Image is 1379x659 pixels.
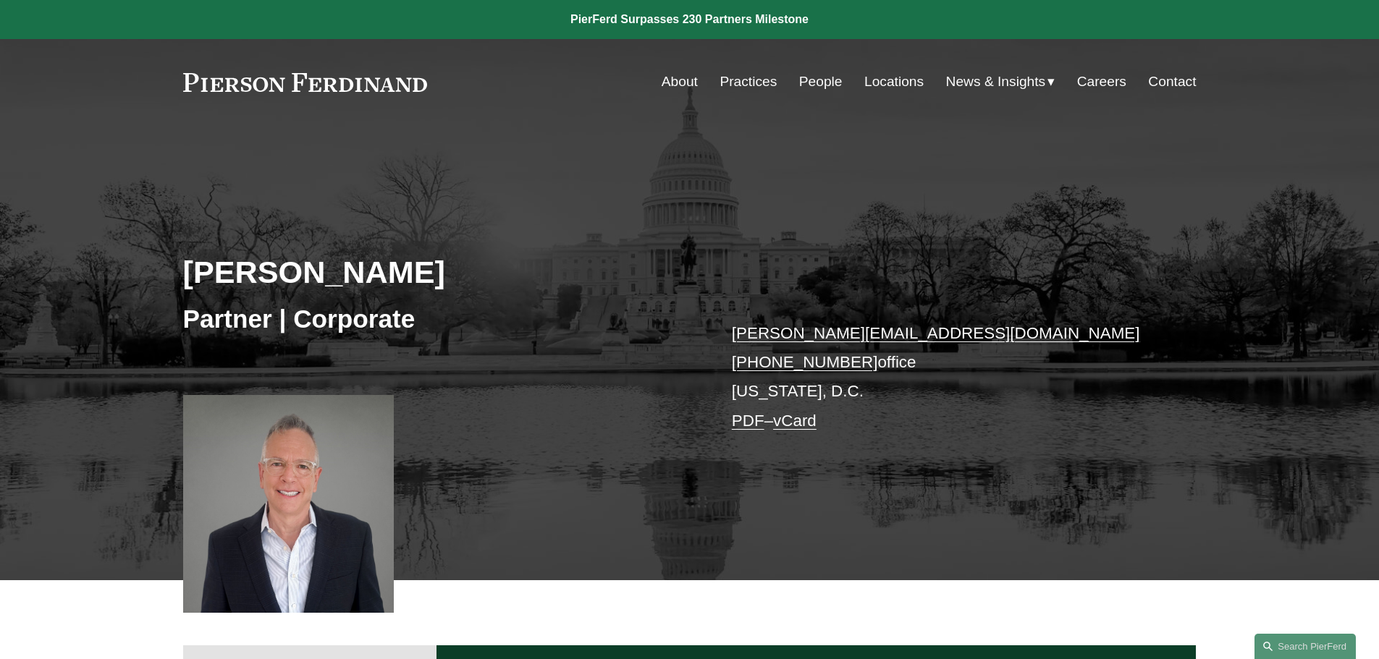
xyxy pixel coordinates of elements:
a: Search this site [1254,634,1356,659]
h2: [PERSON_NAME] [183,253,690,291]
a: Careers [1077,68,1126,95]
a: [PHONE_NUMBER] [732,353,878,371]
a: folder dropdown [946,68,1055,95]
a: [PERSON_NAME][EMAIL_ADDRESS][DOMAIN_NAME] [732,324,1140,342]
p: office [US_STATE], D.C. – [732,319,1154,435]
a: People [799,68,843,95]
span: News & Insights [946,69,1046,95]
a: Practices [720,68,777,95]
a: Locations [864,68,924,95]
h3: Partner | Corporate [183,303,690,335]
a: vCard [773,412,817,430]
a: Contact [1148,68,1196,95]
a: About [662,68,698,95]
a: PDF [732,412,764,430]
